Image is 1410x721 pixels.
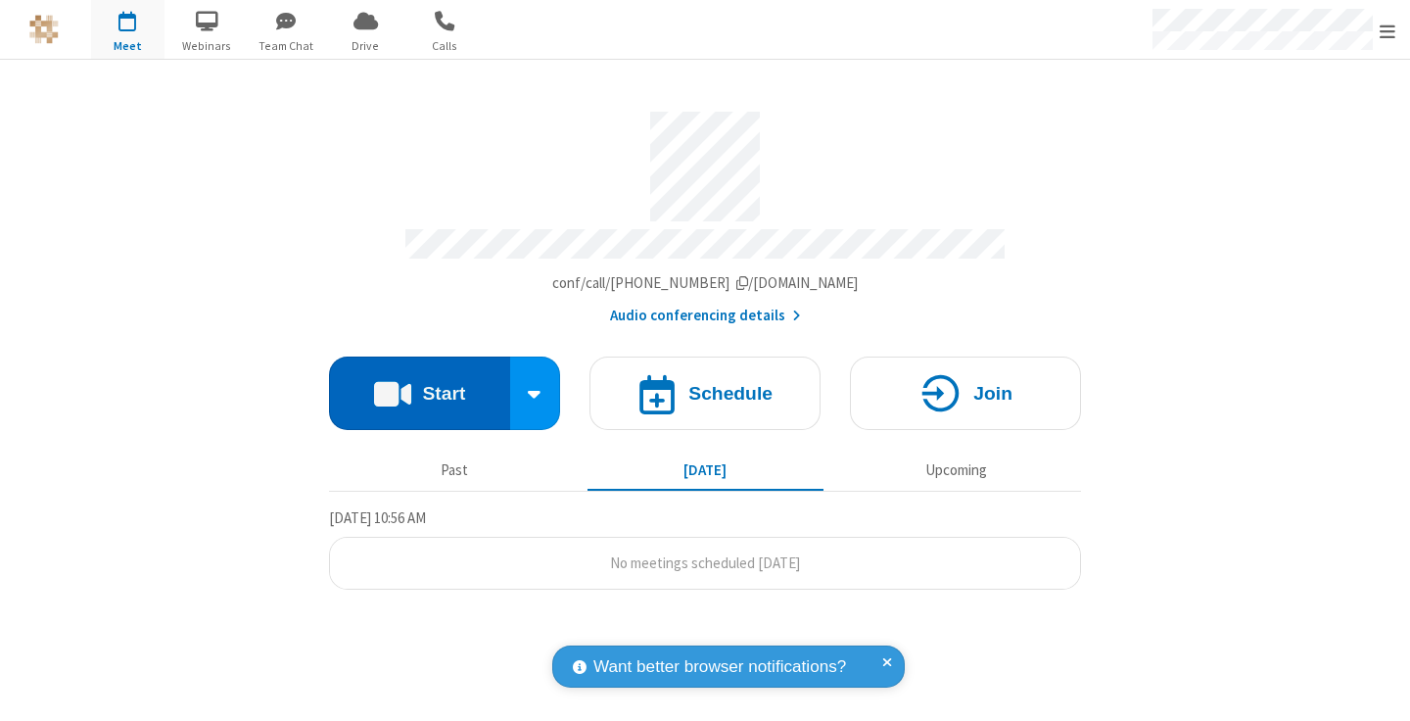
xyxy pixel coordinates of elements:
[510,357,561,430] div: Start conference options
[329,357,510,430] button: Start
[1361,670,1395,707] iframe: Chat
[337,452,573,489] button: Past
[688,384,773,403] h4: Schedule
[422,384,465,403] h4: Start
[329,508,426,527] span: [DATE] 10:56 AM
[329,37,402,55] span: Drive
[973,384,1012,403] h4: Join
[250,37,323,55] span: Team Chat
[329,97,1081,327] section: Account details
[91,37,164,55] span: Meet
[170,37,244,55] span: Webinars
[589,357,821,430] button: Schedule
[29,15,59,44] img: QA Selenium DO NOT DELETE OR CHANGE
[593,654,846,680] span: Want better browser notifications?
[838,452,1074,489] button: Upcoming
[408,37,482,55] span: Calls
[329,506,1081,591] section: Today's Meetings
[850,357,1081,430] button: Join
[610,553,800,572] span: No meetings scheduled [DATE]
[552,272,859,295] button: Copy my meeting room linkCopy my meeting room link
[610,305,801,327] button: Audio conferencing details
[552,273,859,292] span: Copy my meeting room link
[587,452,823,489] button: [DATE]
